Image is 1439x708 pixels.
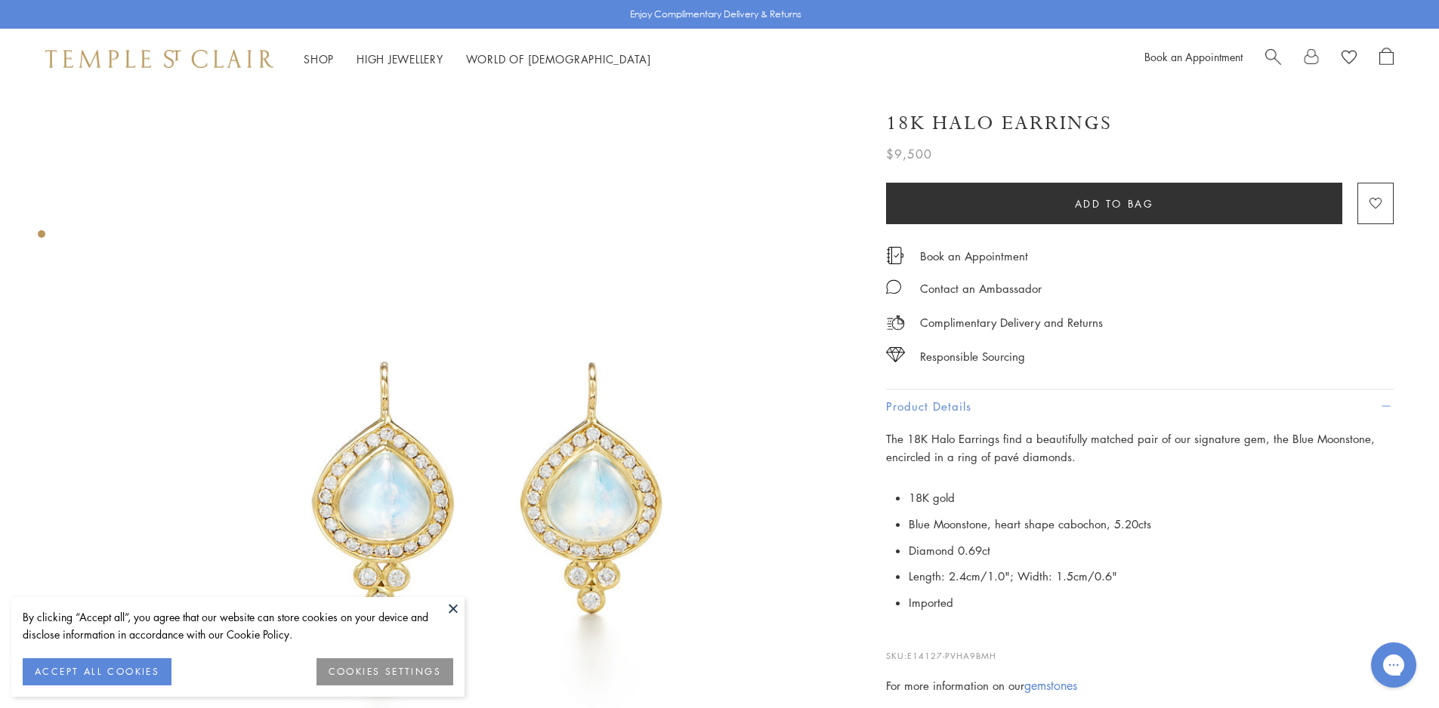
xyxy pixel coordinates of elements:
div: By clicking “Accept all”, you agree that our website can store cookies on your device and disclos... [23,608,453,643]
span: E14127-PVHA9BMH [907,650,996,661]
span: Blue Moonstone, heart shape cabochon, 5.20cts [909,516,1151,531]
a: View Wishlist [1342,48,1357,70]
a: High JewelleryHigh Jewellery [357,51,443,66]
button: ACCEPT ALL COOKIES [23,658,171,685]
span: $9,500 [886,144,932,164]
a: ShopShop [304,51,334,66]
span: Add to bag [1075,195,1154,212]
div: Responsible Sourcing [920,347,1025,366]
img: MessageIcon-01_2.svg [886,279,901,294]
button: Product Details [886,389,1394,423]
img: icon_sourcing.svg [886,347,905,362]
a: Book an Appointment [1144,49,1243,64]
nav: Main navigation [304,50,651,69]
a: Open Shopping Bag [1379,48,1394,70]
span: Diamond 0.69ct [909,543,990,558]
a: gemstones [1024,677,1077,694]
a: Book an Appointment [920,248,1028,264]
div: For more information on our [886,676,1394,695]
img: icon_delivery.svg [886,313,905,332]
button: COOKIES SETTINGS [317,658,453,685]
button: Add to bag [886,183,1342,224]
p: The 18K Halo Earrings find a beautifully matched pair of our signature gem, the Blue Moonstone, e... [886,429,1394,467]
span: 18K gold [909,490,955,505]
div: Product gallery navigation [38,226,45,250]
h1: 18K Halo Earrings [886,110,1112,137]
iframe: Gorgias live chat messenger [1363,637,1424,693]
img: icon_appointment.svg [886,247,904,264]
div: Contact an Ambassador [920,279,1042,298]
p: SKU: [886,634,1394,663]
a: World of [DEMOGRAPHIC_DATA]World of [DEMOGRAPHIC_DATA] [466,51,651,66]
img: Temple St. Clair [45,50,273,68]
p: Complimentary Delivery and Returns [920,313,1103,332]
p: Enjoy Complimentary Delivery & Returns [630,7,801,22]
span: Imported [909,595,953,610]
a: Search [1265,48,1281,70]
span: Length: 2.4cm/1.0"; Width: 1.5cm/0.6" [909,568,1117,583]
